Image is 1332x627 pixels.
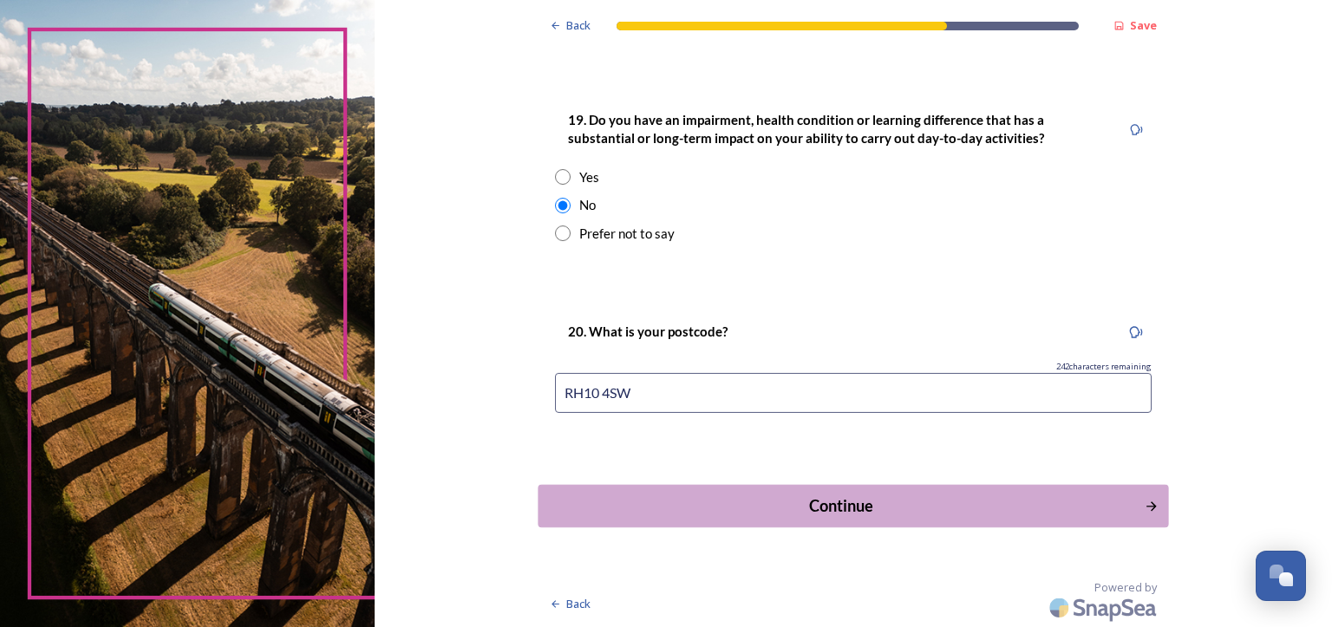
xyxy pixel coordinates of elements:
[1130,17,1157,33] strong: Save
[579,224,675,244] div: Prefer not to say
[1256,551,1306,601] button: Open Chat
[566,596,591,612] span: Back
[568,112,1047,146] strong: 19. Do you have an impairment, health condition or learning difference that has a substantial or ...
[579,167,599,187] div: Yes
[548,494,1135,518] div: Continue
[568,323,728,339] strong: 20. What is your postcode?
[1056,361,1152,373] span: 242 characters remaining
[538,485,1168,527] button: Continue
[579,195,596,215] div: No
[1094,579,1157,596] span: Powered by
[566,17,591,34] span: Back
